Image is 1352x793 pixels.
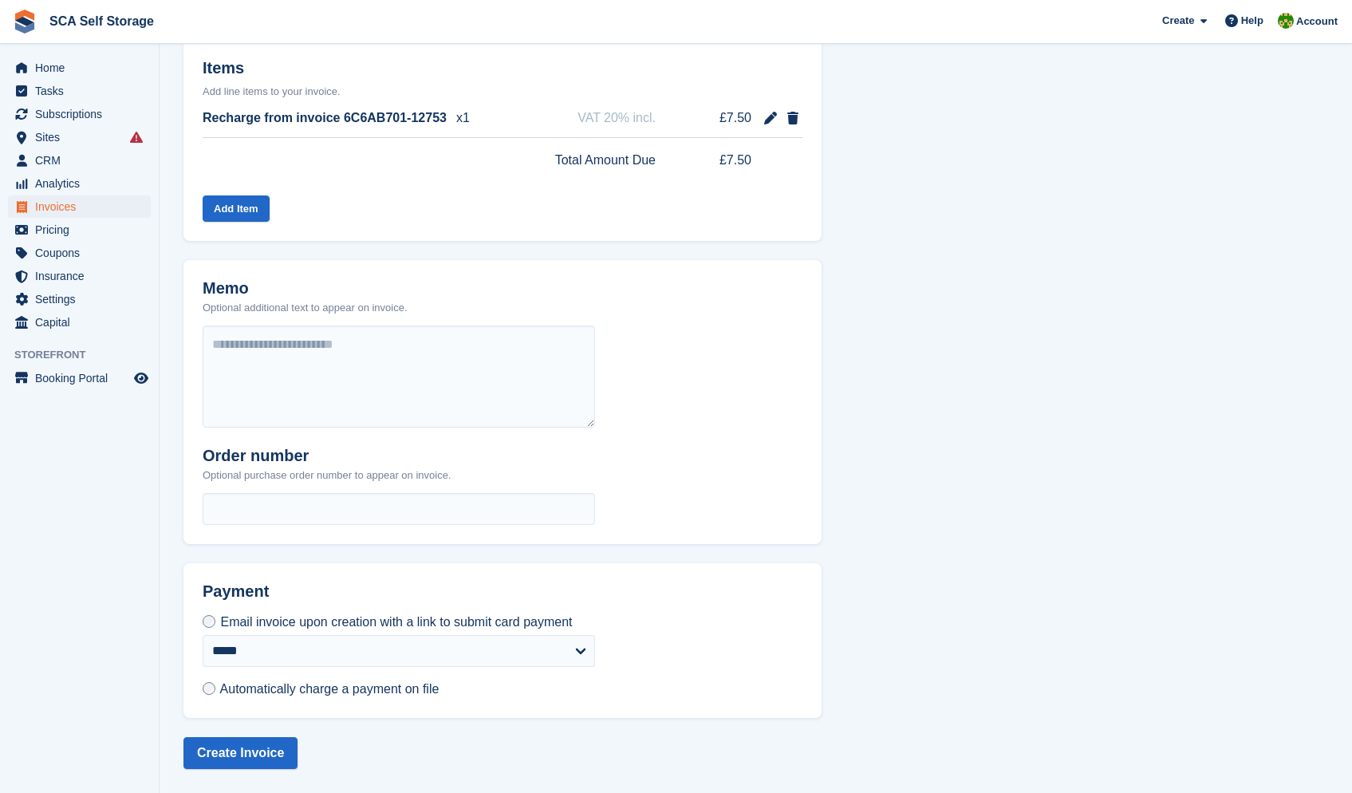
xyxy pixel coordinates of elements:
[8,219,151,241] a: menu
[8,288,151,310] a: menu
[8,242,151,264] a: menu
[203,59,802,81] h2: Items
[1296,14,1338,30] span: Account
[8,172,151,195] a: menu
[132,369,151,388] a: Preview store
[35,288,131,310] span: Settings
[203,615,215,628] input: Email invoice upon creation with a link to submit card payment
[8,195,151,218] a: menu
[203,108,447,128] span: Recharge from invoice 6C6AB701-12753
[203,300,408,316] p: Optional additional text to appear on invoice.
[1241,13,1263,29] span: Help
[14,347,159,363] span: Storefront
[8,149,151,172] a: menu
[43,8,160,34] a: SCA Self Storage
[13,10,37,34] img: stora-icon-8386f47178a22dfd0bd8f6a31ec36ba5ce8667c1dd55bd0f319d3a0aa187defe.svg
[35,195,131,218] span: Invoices
[1278,13,1294,29] img: Sam Chapman
[35,367,131,389] span: Booking Portal
[577,108,656,128] span: VAT 20% incl.
[220,615,572,629] span: Email invoice upon creation with a link to submit card payment
[691,108,751,128] span: £7.50
[35,265,131,287] span: Insurance
[35,219,131,241] span: Pricing
[203,195,270,222] button: Add Item
[8,103,151,125] a: menu
[8,57,151,79] a: menu
[8,126,151,148] a: menu
[8,265,151,287] a: menu
[35,242,131,264] span: Coupons
[203,447,451,465] h2: Order number
[35,311,131,333] span: Capital
[35,80,131,102] span: Tasks
[456,108,470,128] span: x1
[8,80,151,102] a: menu
[35,172,131,195] span: Analytics
[203,682,215,695] input: Automatically charge a payment on file
[8,311,151,333] a: menu
[35,57,131,79] span: Home
[8,367,151,389] a: menu
[691,151,751,170] span: £7.50
[220,682,439,696] span: Automatically charge a payment on file
[35,103,131,125] span: Subscriptions
[35,126,131,148] span: Sites
[555,151,656,170] span: Total Amount Due
[203,279,408,298] h2: Memo
[203,84,802,100] p: Add line items to your invoice.
[203,468,451,483] p: Optional purchase order number to appear on invoice.
[35,149,131,172] span: CRM
[1162,13,1194,29] span: Create
[183,737,298,769] button: Create Invoice
[203,582,595,613] h2: Payment
[130,131,143,144] i: Smart entry sync failures have occurred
